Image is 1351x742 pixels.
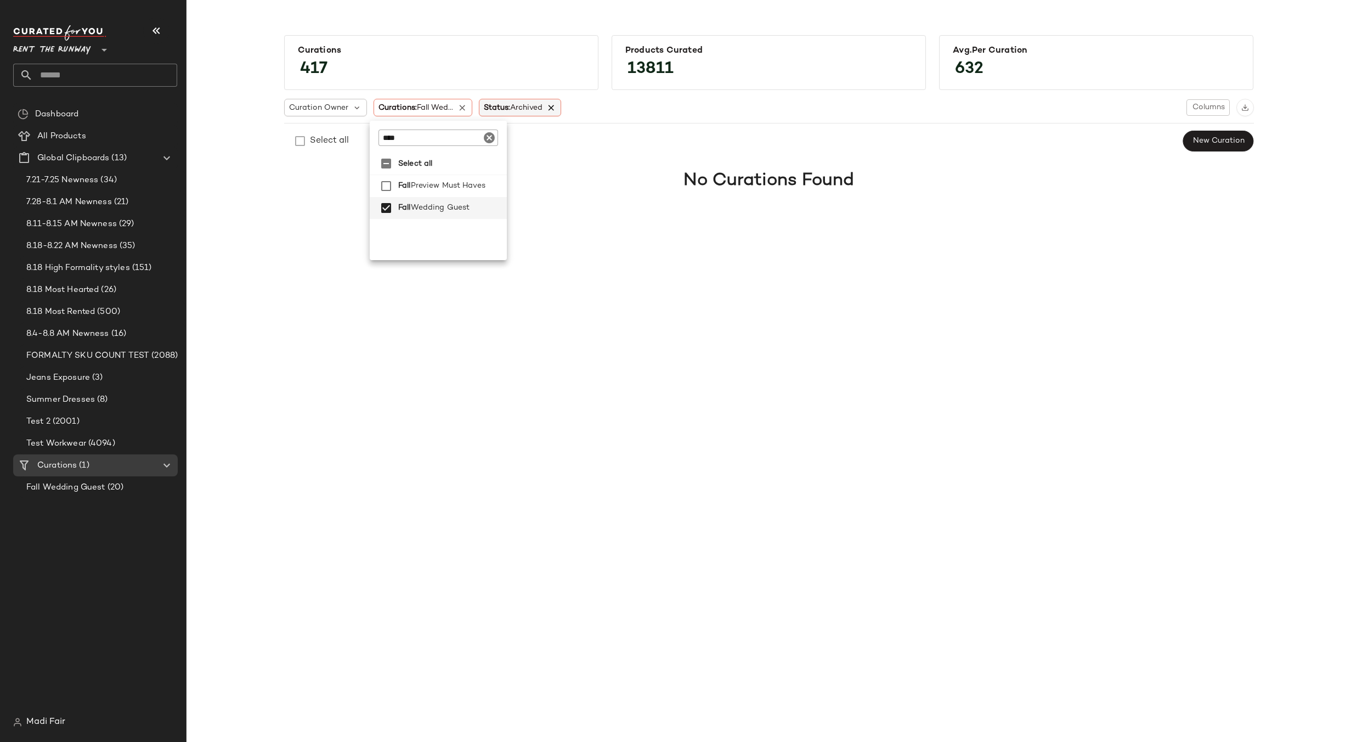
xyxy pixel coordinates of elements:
span: Dashboard [35,108,78,121]
span: Fall [398,197,411,219]
span: Fall Wed... [417,104,453,112]
span: (4094) [86,437,115,450]
h1: No Curations Found [683,167,854,194]
span: 8.18-8.22 AM Newness [26,240,117,252]
span: (20) [105,481,124,494]
span: 8.18 Most Hearted [26,284,99,296]
span: New Curation [1192,137,1244,145]
span: 8.18 High Formality styles [26,262,130,274]
i: Clear [483,131,496,144]
span: (8) [95,394,108,406]
span: Curation Owner [289,102,348,114]
span: (21) [112,196,129,209]
span: (13) [109,152,127,165]
span: Columns [1191,103,1224,112]
div: Products Curated [625,46,912,56]
span: (1) [77,459,89,472]
span: 8.11-8.15 AM Newness [26,218,117,231]
span: Archived [510,104,542,112]
span: Rent the Runway [13,37,91,57]
span: 13811 [617,49,685,89]
button: New Curation [1183,131,1253,151]
span: Jeans Exposure [26,372,90,384]
span: (500) [95,306,120,318]
span: (3) [90,372,103,384]
button: Columns [1186,99,1229,116]
img: svg%3e [13,718,22,727]
span: Test Workwear [26,437,86,450]
span: (26) [99,284,116,296]
span: Global Clipboards [37,152,109,165]
span: Curations: [378,102,453,114]
span: Fall Wedding Guest [26,481,105,494]
span: 7.21-7.25 Newness [26,174,98,187]
span: 8.4-8.8 AM Newness [26,328,109,340]
span: Madi Fair [26,716,65,729]
span: (35) [117,240,135,252]
span: (2001) [50,415,80,428]
span: (2088) [149,350,178,362]
span: Test 2 [26,415,50,428]
span: (29) [117,218,134,231]
span: 8.18 Most Rented [26,306,95,318]
span: 7.28-8.1 AM Newness [26,196,112,209]
span: Status: [484,102,542,114]
div: Select all [310,134,349,148]
span: Preview Must Haves [411,175,485,197]
span: All Products [37,130,86,143]
img: cfy_white_logo.C9jOOHJF.svg [13,25,106,41]
img: svg%3e [18,109,29,120]
span: 417 [289,49,338,89]
span: FORMALTY SKU COUNT TEST [26,350,149,362]
span: (16) [109,328,127,340]
span: Fall [398,175,411,197]
span: Wedding Guest [411,197,470,219]
span: (151) [130,262,152,274]
span: (34) [98,174,117,187]
span: 632 [944,49,994,89]
span: Curations [37,459,77,472]
strong: Select all [398,158,432,170]
div: Avg.per Curation [953,46,1240,56]
span: Summer Dresses [26,394,95,406]
div: Curations [298,46,585,56]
